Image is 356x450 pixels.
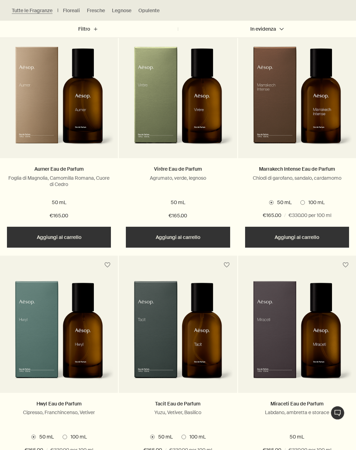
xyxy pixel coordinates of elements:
[245,227,349,248] button: Aggiungi al carrello - €165.00
[186,434,206,441] span: 100 mL
[67,434,87,441] span: 100 mL
[245,410,349,416] p: Labdano, ambretta e storace
[126,410,230,416] p: Yuzu, Vetiver, Basilico
[155,401,201,407] a: Tacit Eau de Parfum
[87,7,105,14] a: Fresche
[289,212,331,220] span: €330.00 per 100 ml
[122,47,233,155] img: An amber glass bottle of Virēre Eau de Parfum alongside green carton packaging.
[50,212,68,220] span: €165.00
[259,166,335,172] a: Marrakech Intense Eau de Parfum
[242,47,353,155] img: Marrakech Intense Eau de Parfum in amber glass bottle with outer carton
[126,175,230,181] p: Agrumato, verde, legnoso
[220,259,233,272] button: Salva nell'armadietto.
[3,47,114,155] img: An amber glass bottle of Aurner Eau de Parfum alongside brown carton packaging.
[119,275,237,393] a: Tacit Eau de Parfum in amber glass bottle with outer carton
[154,166,202,172] a: Virēre Eau de Parfum
[138,7,160,14] a: Opulente
[122,281,233,390] img: Tacit Eau de Parfum in amber glass bottle with outer carton
[119,40,237,158] a: An amber glass bottle of Virēre Eau de Parfum alongside green carton packaging.
[270,401,324,407] a: Miraceti Eau de Parfum
[238,40,356,158] a: Marrakech Intense Eau de Parfum in amber glass bottle with outer carton
[36,434,54,441] span: 50 mL
[7,227,111,248] button: Aggiungi al carrello - €165.00
[12,7,52,14] a: Tutte le Fragranze
[112,7,131,14] a: Legnose
[7,175,111,188] p: Foglia di Magnolia, Camomilla Romana, Cuore di Cedro
[37,401,82,407] a: Hwyl Eau de Parfum
[245,175,349,181] p: Chiodi di garofano, sandalo, cardamomo
[3,281,114,390] img: Hwyl Eau de Parfum in amber glass bottle with outer carton
[305,200,325,207] span: 100 mL
[274,200,292,207] span: 50 mL
[284,212,286,220] span: /
[331,406,345,420] button: Live Assistance
[238,275,356,393] a: Miraceti Eau de Parfume in amber bottle, next to cardboard carton.
[169,212,187,220] span: €165.00
[178,21,356,38] button: In evidenza
[242,281,353,390] img: Miraceti Eau de Parfume in amber bottle, next to cardboard carton.
[126,227,230,248] button: Aggiungi al carrello - €165.00
[34,166,84,172] a: Aurner Eau de Parfum
[339,259,352,272] button: Salva nell'armadietto.
[263,212,281,220] span: €165.00
[63,7,80,14] a: Floreali
[101,259,114,272] button: Salva nell'armadietto.
[7,410,111,416] p: Cipresso, Franchincenso, Vetiver
[155,434,173,441] span: 50 mL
